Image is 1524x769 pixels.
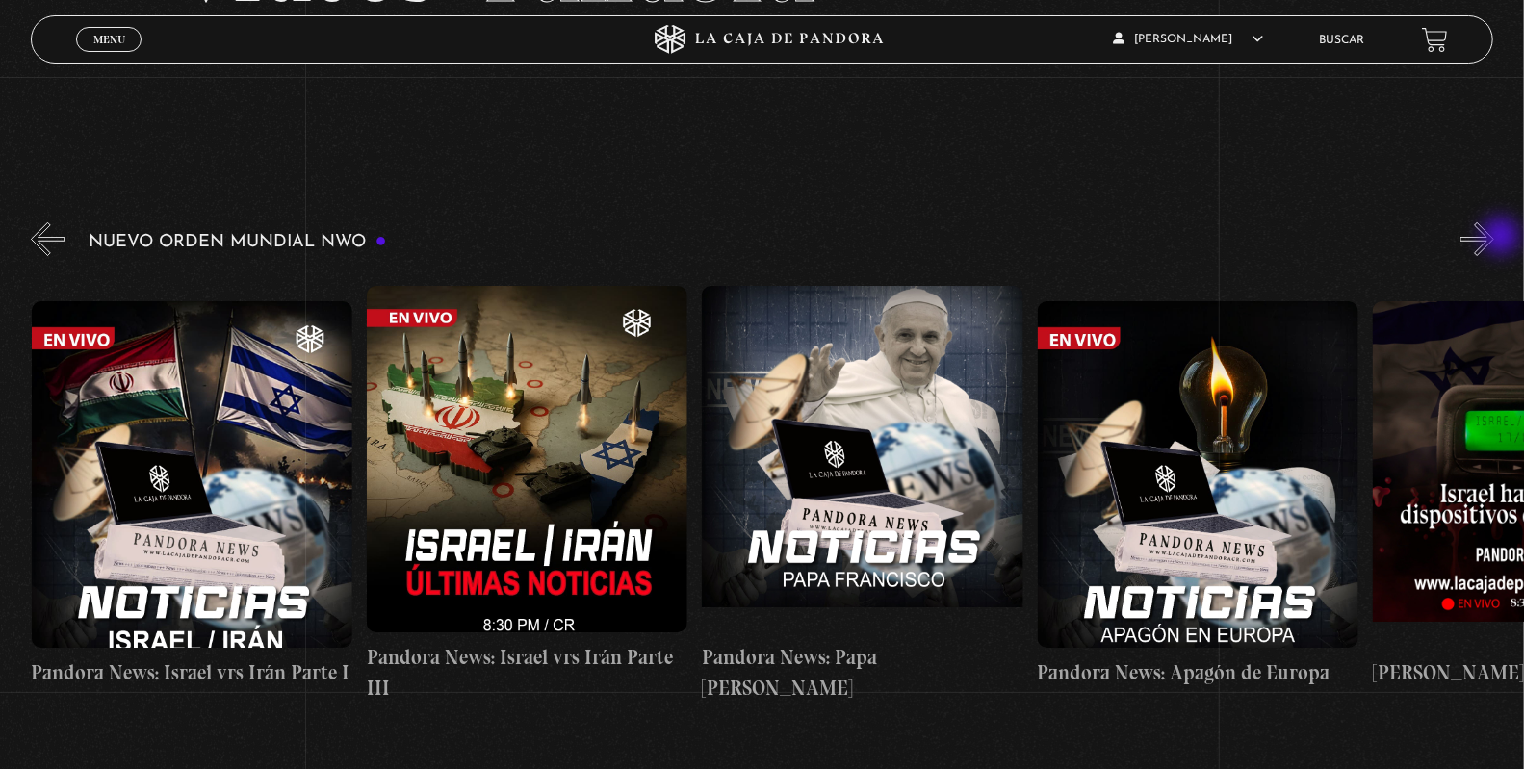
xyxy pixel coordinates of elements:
h4: Pandora News: Israel vrs Irán Parte III [367,642,687,703]
button: Previous [31,222,65,256]
a: Pandora News: Israel vrs Irán Parte I [32,270,352,718]
span: Cerrar [87,50,132,64]
h4: Pandora News: Israel vrs Irán Parte I [32,657,352,688]
a: Buscar [1319,35,1364,46]
a: Pandora News: Apagón de Europa [1038,270,1358,718]
h3: Nuevo Orden Mundial NWO [89,233,387,251]
span: [PERSON_NAME] [1113,34,1263,45]
h4: Pandora News: Papa [PERSON_NAME] [702,642,1022,703]
button: Next [1460,222,1494,256]
span: Menu [93,34,125,45]
a: View your shopping cart [1422,26,1448,52]
h4: Pandora News: Apagón de Europa [1038,657,1358,688]
a: Pandora News: Papa [PERSON_NAME] [702,270,1022,718]
a: Pandora News: Israel vrs Irán Parte III [367,270,687,718]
